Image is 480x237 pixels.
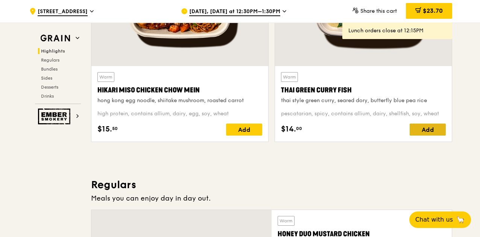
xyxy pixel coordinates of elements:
h3: Regulars [91,178,452,192]
div: thai style green curry, seared dory, butterfly blue pea rice [281,97,446,104]
div: pescatarian, spicy, contains allium, dairy, shellfish, soy, wheat [281,110,446,118]
div: high protein, contains allium, dairy, egg, soy, wheat [97,110,262,118]
div: Hikari Miso Chicken Chow Mein [97,85,262,95]
span: Highlights [41,48,65,54]
span: Drinks [41,94,54,99]
div: Add [410,124,446,136]
span: $23.70 [423,7,443,14]
div: Meals you can enjoy day in day out. [91,193,452,204]
div: Warm [281,72,298,82]
div: Thai Green Curry Fish [281,85,446,95]
span: [STREET_ADDRESS] [38,8,88,16]
span: Bundles [41,66,58,72]
span: 🦙 [456,215,465,224]
div: Warm [97,72,114,82]
img: Grain web logo [38,32,73,45]
span: $14. [281,124,296,135]
span: Desserts [41,85,58,90]
div: Lunch orders close at 12:15PM [348,27,446,35]
div: hong kong egg noodle, shiitake mushroom, roasted carrot [97,97,262,104]
span: 00 [296,125,302,131]
span: Regulars [41,57,59,63]
span: $15. [97,124,112,135]
span: 50 [112,125,118,131]
span: Sides [41,75,52,81]
span: [DATE], [DATE] at 12:30PM–1:30PM [189,8,280,16]
img: Ember Smokery web logo [38,109,73,124]
div: Add [226,124,262,136]
div: Warm [278,216,295,226]
button: Chat with us🦙 [409,211,471,228]
span: Share this cart [360,8,397,14]
span: Chat with us [415,215,453,224]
